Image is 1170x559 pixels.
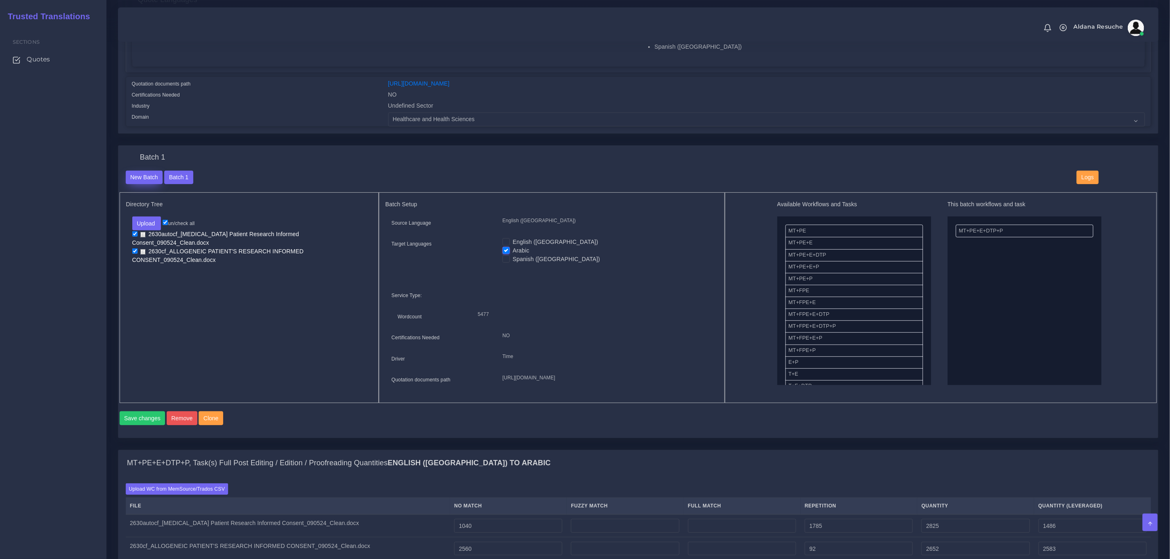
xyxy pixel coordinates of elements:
li: MT+FPE [785,285,923,297]
p: English ([GEOGRAPHIC_DATA]) [502,216,712,225]
a: Quotes [6,51,100,68]
button: Save changes [120,411,165,425]
a: Aldana Resucheavatar [1070,20,1147,36]
span: Logs [1082,174,1094,180]
li: MT+FPE+E+DTP [785,309,923,321]
label: Driver [392,355,405,363]
li: E+P [785,356,923,369]
a: Clone [199,411,224,425]
label: Wordcount [398,313,422,320]
li: Spanish ([GEOGRAPHIC_DATA]) [654,43,1141,51]
li: MT+PE [785,225,923,237]
div: Undefined Sector [382,101,1151,113]
h4: MT+PE+E+DTP+P, Task(s) Full Post Editing / Edition / Proofreading Quantities [127,459,551,468]
label: Target Languages [392,240,432,248]
th: Repetition [801,498,917,514]
li: MT+PE+E+DTP [785,249,923,261]
th: No Match [450,498,567,514]
button: Logs [1077,171,1098,185]
h5: Batch Setup [385,201,718,208]
label: Source Language [392,219,431,227]
li: T+E [785,368,923,381]
li: MT+FPE+E+P [785,332,923,345]
li: MT+PE+E+DTP+P [956,225,1093,237]
button: Upload [132,216,161,230]
div: MT+PE+E+DTP+P, Task(s) Full Post Editing / Edition / Proofreading QuantitiesEnglish ([GEOGRAPHIC_... [118,450,1158,476]
label: Service Type: [392,292,422,299]
a: [URL][DOMAIN_NAME] [388,80,450,87]
p: [URL][DOMAIN_NAME] [502,374,712,382]
label: English ([GEOGRAPHIC_DATA]) [513,238,598,246]
p: NO [502,331,712,340]
a: Remove [167,411,199,425]
label: Upload WC from MemSource/Trados CSV [126,483,229,494]
h4: Batch 1 [140,153,165,162]
li: MT+PE+E+P [785,261,923,273]
span: Aldana Resuche [1074,24,1123,29]
h5: Available Workflows and Tasks [777,201,931,208]
li: MT+FPE+E [785,297,923,309]
li: MT+FPE+P [785,345,923,357]
img: avatar [1128,20,1144,36]
th: Quantity [917,498,1034,514]
th: Quantity (Leveraged) [1034,498,1151,514]
a: 2630cf_ALLOGENEIC PATIENT'S RESEARCH INFORMED CONSENT_090524_Clean.docx [132,248,304,264]
th: Fuzzy Match [567,498,683,514]
label: Certifications Needed [392,334,440,341]
h5: This batch workflows and task [948,201,1102,208]
p: 5477 [478,310,706,319]
th: File [126,498,450,514]
p: Time [502,352,712,361]
li: MT+PE+P [785,273,923,285]
a: Batch 1 [164,174,193,180]
button: New Batch [126,171,163,185]
span: Sections [13,39,40,45]
a: New Batch [126,174,163,180]
td: 2630autocf_[MEDICAL_DATA] Patient Research Informed Consent_090524_Clean.docx [126,514,450,537]
th: Full Match [683,498,800,514]
label: Domain [132,113,149,121]
label: Quotation documents path [392,376,450,383]
li: MT+FPE+E+DTP+P [785,320,923,333]
h5: Directory Tree [126,201,373,208]
button: Remove [167,411,197,425]
a: 2630autocf_[MEDICAL_DATA] Patient Research Informed Consent_090524_Clean.docx [132,230,299,247]
span: Quotes [27,55,50,64]
button: Clone [199,411,223,425]
li: MT+PE+E [785,237,923,249]
label: Quotation documents path [132,80,191,88]
label: un/check all [163,220,195,227]
label: Certifications Needed [132,91,180,99]
label: Spanish ([GEOGRAPHIC_DATA]) [513,255,600,264]
label: Arabic [513,246,530,255]
h2: Trusted Translations [2,11,90,21]
b: English ([GEOGRAPHIC_DATA]) TO Arabic [388,459,551,467]
li: T+E+DTP [785,380,923,392]
a: Trusted Translations [2,10,90,23]
label: Industry [132,102,150,110]
input: un/check all [163,220,168,225]
div: NO [382,90,1151,101]
button: Batch 1 [164,171,193,185]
